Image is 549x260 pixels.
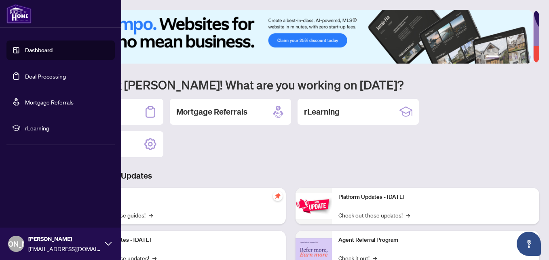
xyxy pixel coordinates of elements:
span: [EMAIL_ADDRESS][DOMAIN_NAME] [28,244,101,253]
a: Deal Processing [25,72,66,80]
button: 6 [528,55,531,59]
img: logo [6,4,32,23]
button: 5 [522,55,525,59]
h1: Welcome back [PERSON_NAME]! What are you working on [DATE]? [42,77,539,92]
p: Self-Help [85,193,279,202]
span: [PERSON_NAME] [28,234,101,243]
span: → [149,211,153,220]
img: Slide 0 [42,10,533,64]
span: pushpin [273,191,283,201]
p: Agent Referral Program [338,236,533,245]
a: Check out these updates!→ [338,211,410,220]
button: Open asap [517,232,541,256]
button: 4 [515,55,518,59]
span: rLearning [25,124,109,132]
a: Dashboard [25,47,53,54]
h3: Brokerage & Industry Updates [42,170,539,181]
span: → [406,211,410,220]
p: Platform Updates - [DATE] [85,236,279,245]
button: 1 [486,55,499,59]
button: 2 [502,55,505,59]
p: Platform Updates - [DATE] [338,193,533,202]
h2: Mortgage Referrals [176,106,247,117]
h2: rLearning [304,106,340,117]
button: 3 [509,55,512,59]
img: Platform Updates - June 23, 2025 [296,193,332,219]
a: Mortgage Referrals [25,98,74,106]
